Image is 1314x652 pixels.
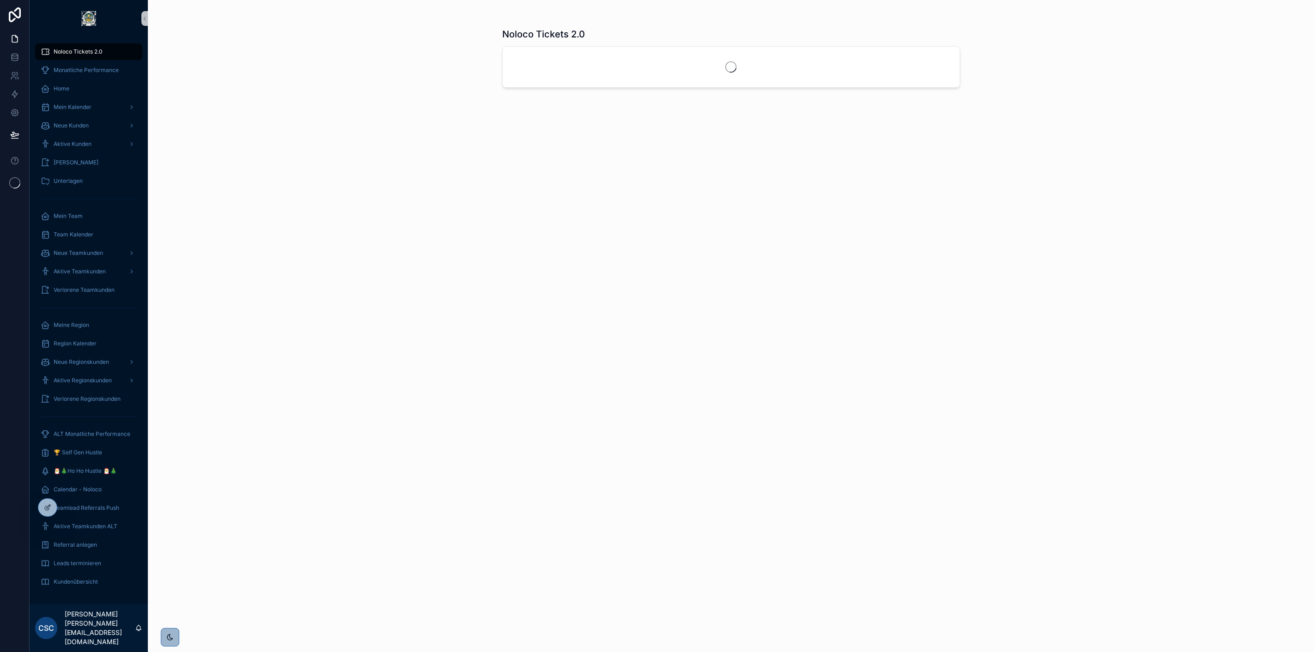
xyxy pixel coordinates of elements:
[35,117,142,134] a: Neue Kunden
[35,282,142,298] a: Verlorene Teamkunden
[54,231,93,238] span: Team Kalender
[54,560,101,567] span: Leads terminieren
[54,85,69,92] span: Home
[35,226,142,243] a: Team Kalender
[35,426,142,442] a: ALT Monatliche Performance
[54,377,112,384] span: Aktive Regionskunden
[35,335,142,352] a: Region Kalender
[54,358,109,366] span: Neue Regionskunden
[54,122,89,129] span: Neue Kunden
[54,286,115,294] span: Verlorene Teamkunden
[35,154,142,171] a: [PERSON_NAME]
[81,11,96,26] img: App logo
[35,354,142,370] a: Neue Regionskunden
[35,136,142,152] a: Aktive Kunden
[65,610,135,646] p: [PERSON_NAME] [PERSON_NAME][EMAIL_ADDRESS][DOMAIN_NAME]
[54,449,102,456] span: 🏆 Self Gen Hustle
[35,444,142,461] a: 🏆 Self Gen Hustle
[35,574,142,590] a: Kundenübersicht
[35,263,142,280] a: Aktive Teamkunden
[35,500,142,516] a: Teamlead Referrals Push
[54,523,117,530] span: Aktive Teamkunden ALT
[54,467,117,475] span: 🎅🎄Ho Ho Hustle 🎅🎄
[54,321,89,329] span: Meine Region
[54,66,119,74] span: Monatliche Performance
[35,463,142,479] a: 🎅🎄Ho Ho Hustle 🎅🎄
[35,43,142,60] a: Noloco Tickets 2.0
[35,518,142,535] a: Aktive Teamkunden ALT
[54,340,97,347] span: Region Kalender
[502,28,585,41] h1: Noloco Tickets 2.0
[54,504,119,512] span: Teamlead Referrals Push
[54,48,103,55] span: Noloco Tickets 2.0
[54,430,130,438] span: ALT Monatliche Performance
[35,208,142,224] a: Mein Team
[54,140,91,148] span: Aktive Kunden
[54,159,98,166] span: [PERSON_NAME]
[54,578,98,586] span: Kundenübersicht
[54,541,97,549] span: Referral anlegen
[54,268,106,275] span: Aktive Teamkunden
[35,62,142,78] a: Monatliche Performance
[35,99,142,115] a: Mein Kalender
[35,245,142,261] a: Neue Teamkunden
[35,173,142,189] a: Unterlagen
[30,37,148,602] div: scrollable content
[35,537,142,553] a: Referral anlegen
[35,391,142,407] a: Verlorene Regionskunden
[54,249,103,257] span: Neue Teamkunden
[54,212,83,220] span: Mein Team
[54,486,102,493] span: Calendar - Noloco
[35,80,142,97] a: Home
[54,395,121,403] span: Verlorene Regionskunden
[54,177,83,185] span: Unterlagen
[38,622,54,634] span: CSc
[35,372,142,389] a: Aktive Regionskunden
[35,481,142,498] a: Calendar - Noloco
[35,555,142,572] a: Leads terminieren
[35,317,142,333] a: Meine Region
[54,103,91,111] span: Mein Kalender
